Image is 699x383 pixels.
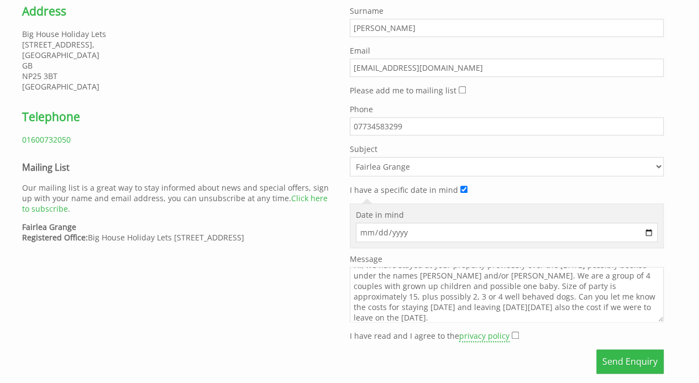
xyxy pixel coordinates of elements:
[356,223,658,242] input: e.g. 10/05/2026
[22,161,337,174] h3: Mailing List
[350,45,664,56] label: Email
[350,117,664,135] input: Phone Number
[350,6,664,16] label: Surname
[596,349,664,374] button: Send Enquiry
[356,209,658,220] label: Date in mind
[22,182,337,214] p: Our mailing list is a great way to stay informed about news and special offers, sign up with your...
[22,222,76,232] strong: Fairlea Grange
[350,330,509,341] label: I have read and I agree to the
[350,104,664,114] label: Phone
[22,109,166,124] h2: Telephone
[22,3,337,19] h2: Address
[22,134,71,145] a: 01600732050
[350,59,664,77] input: Email Address
[350,254,664,264] label: Message
[350,185,458,195] label: I have a specific date in mind
[22,222,337,243] p: Big House Holiday Lets [STREET_ADDRESS]
[350,19,664,37] input: Surname
[22,193,328,214] a: Click here to subscribe
[22,232,88,243] strong: Registered Office:
[350,144,664,154] label: Subject
[22,29,337,92] p: Big House Holiday Lets [STREET_ADDRESS], [GEOGRAPHIC_DATA] GB NP25 3BT [GEOGRAPHIC_DATA]
[350,85,456,96] label: Please add me to mailing list
[459,330,509,342] a: privacy policy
